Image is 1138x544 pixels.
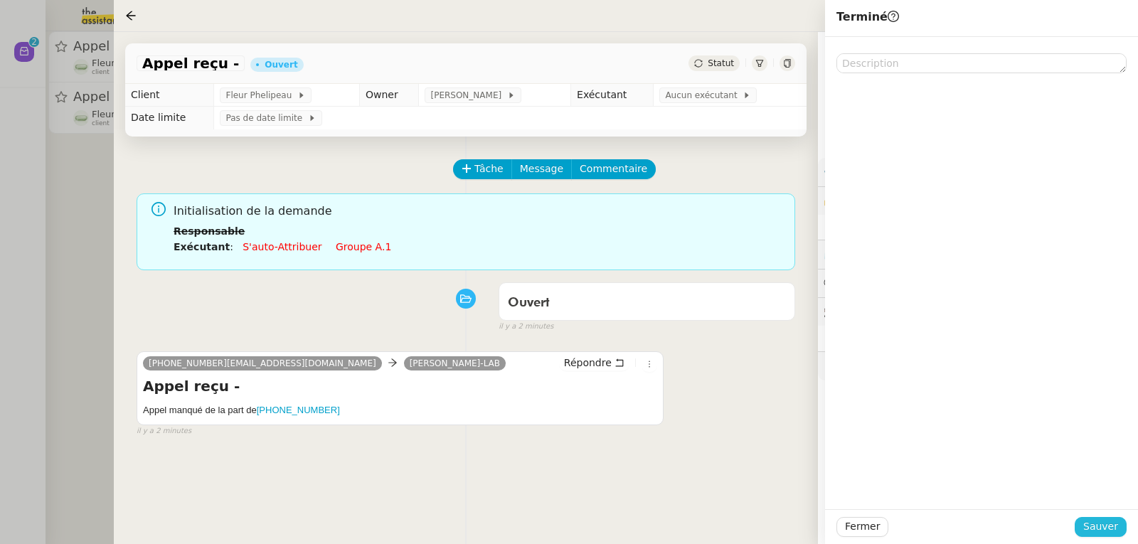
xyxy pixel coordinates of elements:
[474,161,504,177] span: Tâche
[824,306,1001,317] span: 🕵️
[665,88,743,102] span: Aucun exécutant
[257,405,340,415] a: [PHONE_NUMBER]
[824,248,922,260] span: ⏲️
[836,517,888,537] button: Fermer
[564,356,612,370] span: Répondre
[708,58,734,68] span: Statut
[143,403,657,417] h5: Appel manqué de la part de
[571,159,656,179] button: Commentaire
[143,376,657,396] h4: Appel reçu -
[230,241,233,252] span: :
[499,321,553,333] span: il y a 2 minutes
[174,225,245,237] b: Responsable
[818,187,1138,215] div: 🔐Données client
[125,84,214,107] td: Client
[571,84,654,107] td: Exécutant
[430,88,506,102] span: [PERSON_NAME]
[508,297,550,309] span: Ouvert
[453,159,512,179] button: Tâche
[137,425,191,437] span: il y a 2 minutes
[1075,517,1127,537] button: Sauver
[149,358,376,368] span: [PHONE_NUMBER][EMAIL_ADDRESS][DOMAIN_NAME]
[818,240,1138,268] div: ⏲️Tâches 0:00
[142,56,239,70] span: Appel reçu -
[359,84,419,107] td: Owner
[520,161,563,177] span: Message
[580,161,647,177] span: Commentaire
[336,241,391,252] a: Groupe a.1
[174,241,230,252] b: Exécutant
[511,159,572,179] button: Message
[824,277,915,289] span: 💬
[225,111,307,125] span: Pas de date limite
[818,158,1138,186] div: ⚙️Procédures
[824,164,898,180] span: ⚙️
[404,357,506,370] a: [PERSON_NAME]-LAB
[845,518,880,535] span: Fermer
[265,60,297,69] div: Ouvert
[243,241,321,252] a: S'auto-attribuer
[824,193,916,209] span: 🔐
[824,360,868,371] span: 🧴
[559,355,629,370] button: Répondre
[836,10,899,23] span: Terminé
[818,298,1138,326] div: 🕵️Autres demandes en cours 3
[1083,518,1118,535] span: Sauver
[818,270,1138,297] div: 💬Commentaires
[818,352,1138,380] div: 🧴Autres
[125,107,214,129] td: Date limite
[174,202,784,221] span: Initialisation de la demande
[225,88,297,102] span: Fleur Phelipeau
